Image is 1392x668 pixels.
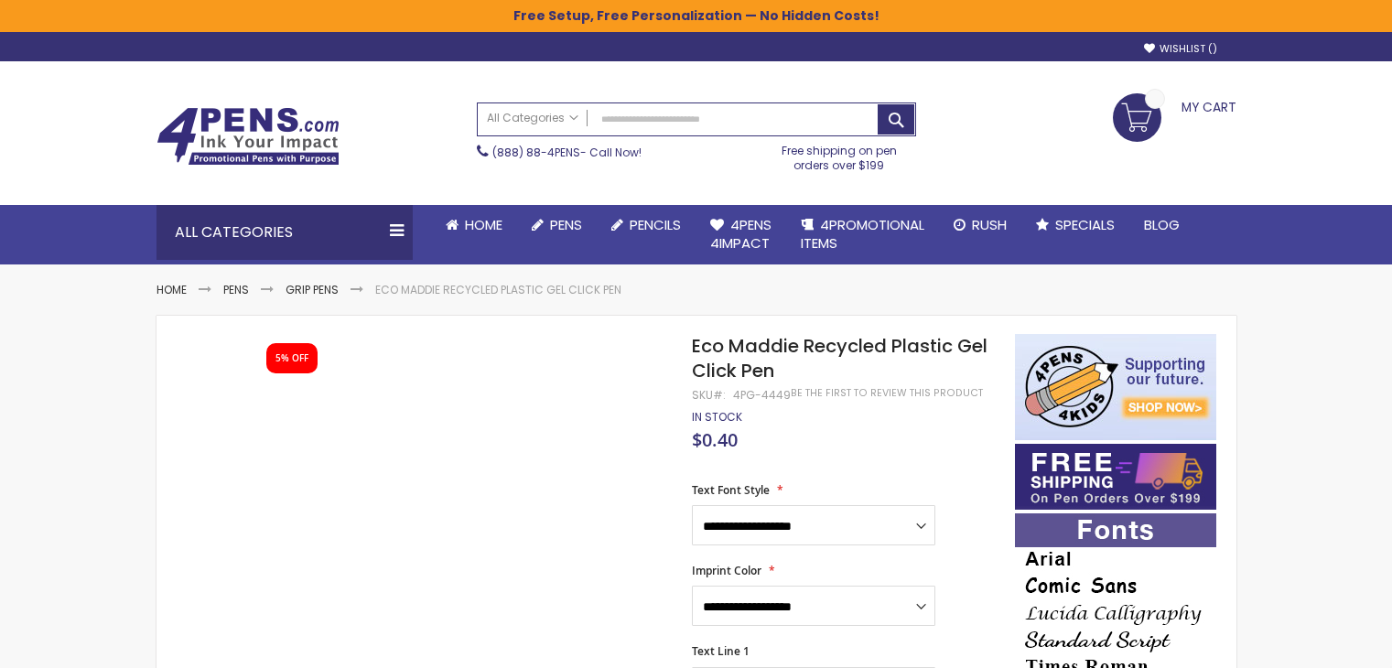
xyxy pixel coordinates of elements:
div: Availability [692,410,742,425]
a: Wishlist [1144,42,1217,56]
span: In stock [692,409,742,425]
span: Blog [1144,215,1180,234]
span: 4PROMOTIONAL ITEMS [801,215,924,253]
div: Free shipping on pen orders over $199 [762,136,916,173]
span: Specials [1055,215,1115,234]
a: 4PROMOTIONALITEMS [786,205,939,264]
a: Home [431,205,517,245]
span: Rush [972,215,1007,234]
a: Pens [517,205,597,245]
img: Free shipping on orders over $199 [1015,444,1216,510]
span: Pencils [630,215,681,234]
div: All Categories [156,205,413,260]
span: 4Pens 4impact [710,215,772,253]
span: All Categories [487,111,578,125]
span: Text Font Style [692,482,770,498]
a: Pencils [597,205,696,245]
img: 4pens 4 kids [1015,334,1216,440]
span: Imprint Color [692,563,761,578]
a: Grip Pens [286,282,339,297]
span: Home [465,215,502,234]
span: - Call Now! [492,145,642,160]
div: 5% OFF [275,352,308,365]
a: All Categories [478,103,588,134]
a: Blog [1129,205,1194,245]
strong: SKU [692,387,726,403]
a: Pens [223,282,249,297]
a: (888) 88-4PENS [492,145,580,160]
div: 4PG-4449 [733,388,791,403]
span: Text Line 1 [692,643,750,659]
a: Home [156,282,187,297]
span: Eco Maddie Recycled Plastic Gel Click Pen [692,333,987,383]
span: $0.40 [692,427,738,452]
img: 4Pens Custom Pens and Promotional Products [156,107,340,166]
a: Specials [1021,205,1129,245]
li: Eco Maddie Recycled Plastic Gel Click Pen [375,283,621,297]
a: 4Pens4impact [696,205,786,264]
a: Be the first to review this product [791,386,983,400]
a: Rush [939,205,1021,245]
span: Pens [550,215,582,234]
